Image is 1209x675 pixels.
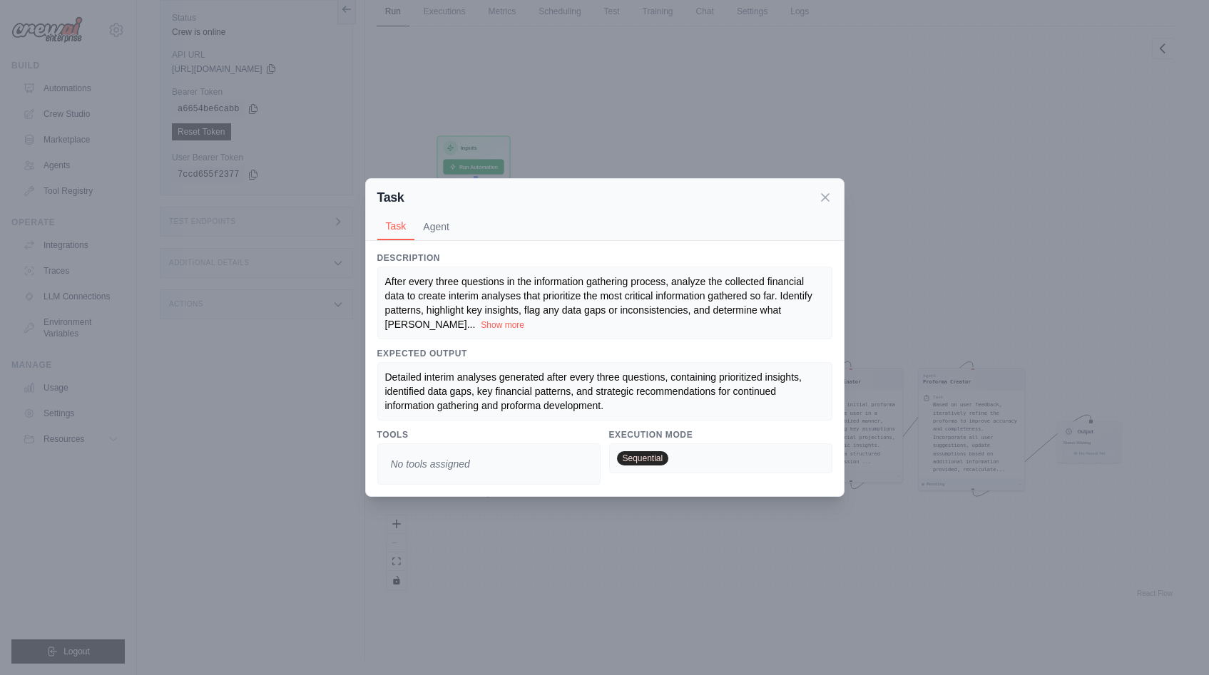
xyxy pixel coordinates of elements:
button: Agent [414,213,458,240]
span: Detailed interim analyses generated after every three questions, containing prioritized insights,... [385,371,805,411]
span: Sequential [617,451,669,465]
h3: Expected Output [377,348,832,359]
div: ... [385,274,825,331]
h3: Tools [377,429,601,440]
span: No tools assigned [385,451,476,477]
h3: Execution Mode [609,429,832,440]
iframe: Chat Widget [1138,607,1209,675]
button: Show more [481,319,524,331]
span: After every three questions in the information gathering process, analyze the collected financial... [385,276,812,330]
h3: Description [377,252,832,264]
h2: Task [377,187,404,207]
button: Task [377,213,415,240]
